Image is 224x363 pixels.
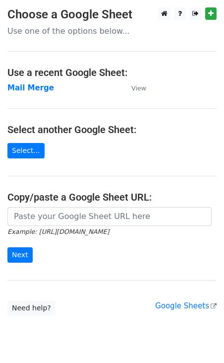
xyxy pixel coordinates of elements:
[7,228,109,235] small: Example: [URL][DOMAIN_NAME]
[7,300,56,316] a: Need help?
[131,84,146,92] small: View
[7,7,217,22] h3: Choose a Google Sheet
[7,207,212,226] input: Paste your Google Sheet URL here
[121,83,146,92] a: View
[7,83,54,92] a: Mail Merge
[7,124,217,136] h4: Select another Google Sheet:
[7,143,45,158] a: Select...
[7,67,217,78] h4: Use a recent Google Sheet:
[7,191,217,203] h4: Copy/paste a Google Sheet URL:
[155,301,217,310] a: Google Sheets
[7,247,33,263] input: Next
[7,26,217,36] p: Use one of the options below...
